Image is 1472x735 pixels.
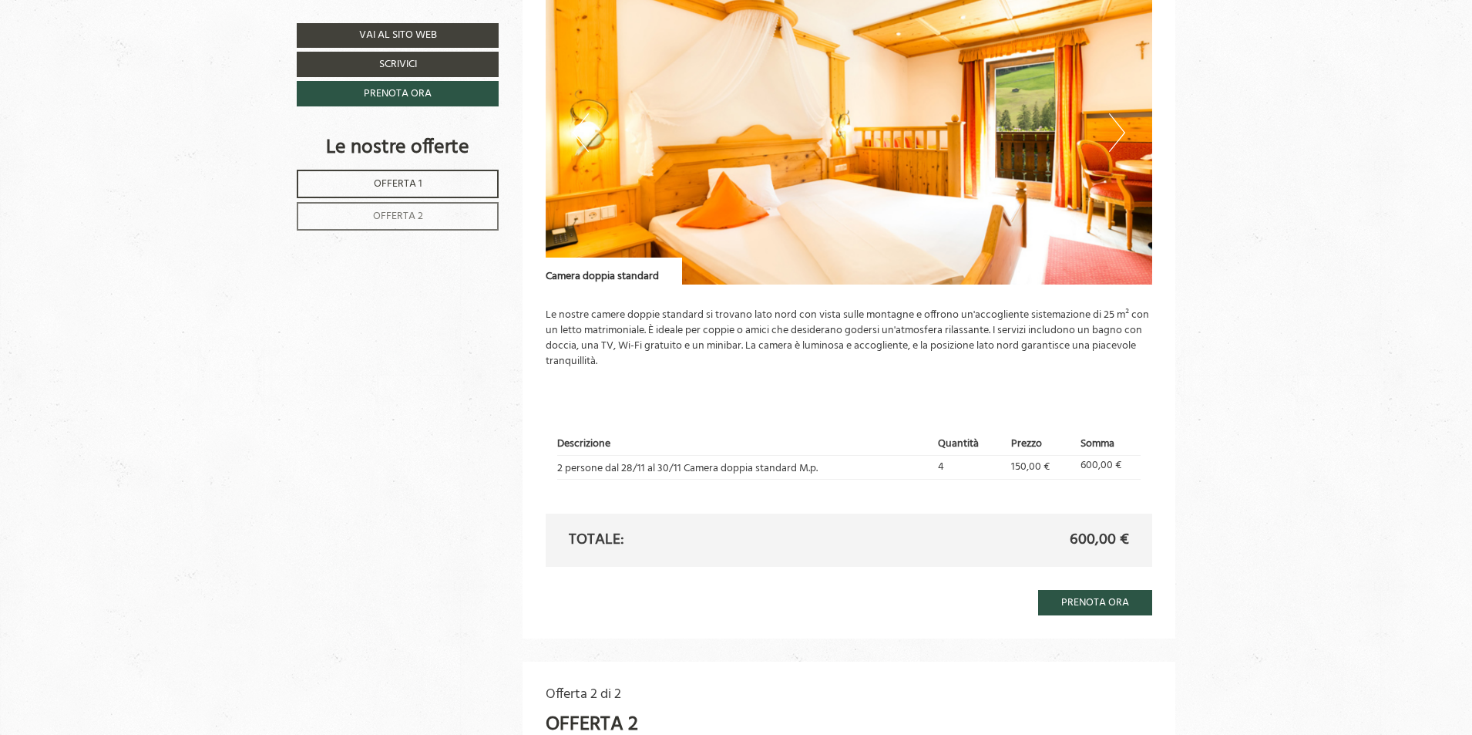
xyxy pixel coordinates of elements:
a: Prenota ora [297,81,499,106]
th: Somma [1075,434,1141,455]
th: Prezzo [1006,434,1075,455]
span: Offerta 2 [373,207,423,225]
button: Next [1109,113,1125,152]
td: 4 [933,455,1006,479]
div: Totale: [557,529,849,551]
td: 600,00 € [1075,455,1141,479]
th: Quantità [933,434,1006,455]
span: 150,00 € [1011,458,1050,476]
a: Prenota ora [1038,590,1152,615]
div: Camera doppia standard [546,258,682,285]
a: Vai al sito web [297,23,499,48]
p: Le nostre camere doppie standard si trovano lato nord con vista sulle montagne e offrono un'accog... [546,308,1153,369]
span: Offerta 2 di 2 [546,683,621,706]
td: 2 persone dal 28/11 al 30/11 Camera doppia standard M.p. [557,455,933,479]
button: Previous [573,113,589,152]
span: 600,00 € [1070,529,1129,551]
div: Le nostre offerte [297,133,499,162]
th: Descrizione [557,434,933,455]
span: Offerta 1 [374,175,422,193]
a: Scrivici [297,52,499,77]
